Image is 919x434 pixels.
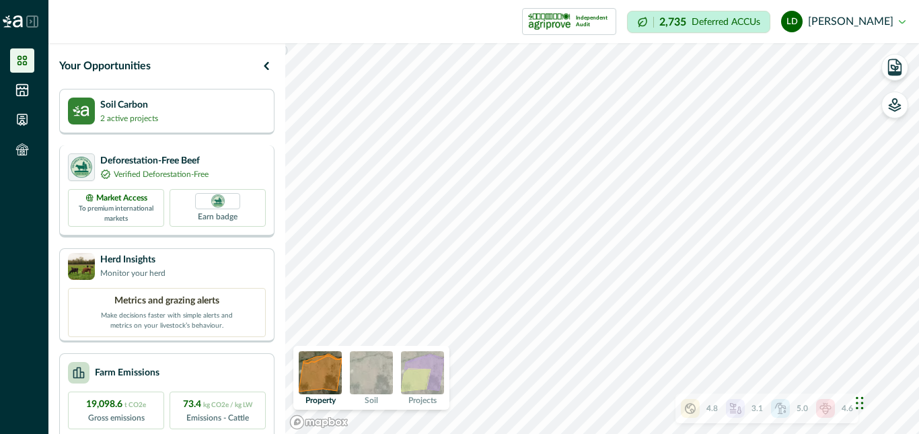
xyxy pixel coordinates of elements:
[797,402,808,414] p: 5.0
[408,396,437,404] p: Projects
[77,204,155,224] p: To premium international markets
[100,98,158,112] p: Soil Carbon
[114,168,209,180] p: Verified Deforestation-Free
[100,154,209,168] p: Deforestation-Free Beef
[100,308,234,331] p: Make decisions faster with simple alerts and metrics on your livestock’s behaviour.
[100,112,158,124] p: 2 active projects
[114,294,219,308] p: Metrics and grazing alerts
[852,369,919,434] iframe: Chat Widget
[183,398,253,412] p: 73.4
[59,58,151,74] p: Your Opportunities
[305,396,336,404] p: Property
[299,351,342,394] img: property preview
[95,366,159,380] p: Farm Emissions
[186,412,249,424] p: Emissions - Cattle
[781,5,906,38] button: leonie doran[PERSON_NAME]
[124,402,146,408] span: t CO2e
[210,193,226,209] img: DFB badge
[401,351,444,394] img: projects preview
[350,351,393,394] img: soil preview
[100,267,166,279] p: Monitor your herd
[576,15,610,28] p: Independent Audit
[365,396,378,404] p: Soil
[751,402,763,414] p: 3.1
[203,402,253,408] span: kg CO2e / kg LW
[289,414,348,430] a: Mapbox logo
[96,192,147,204] p: Market Access
[528,11,571,32] img: certification logo
[3,15,23,28] img: Logo
[88,412,145,424] p: Gross emissions
[842,402,853,414] p: 4.6
[706,402,718,414] p: 4.8
[100,253,166,267] p: Herd Insights
[86,398,146,412] p: 19,098.6
[692,17,760,27] p: Deferred ACCUs
[198,209,237,223] p: Earn badge
[69,155,94,180] img: certification logo
[659,17,686,28] p: 2,735
[856,383,864,423] div: Drag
